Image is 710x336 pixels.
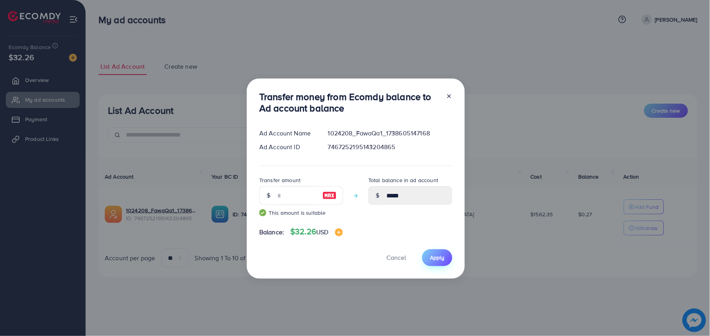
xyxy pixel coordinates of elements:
img: image [335,228,343,236]
div: 7467252195143204865 [322,142,459,152]
h4: $32.26 [290,227,342,237]
span: Apply [430,254,444,261]
span: USD [316,228,328,236]
span: Balance: [259,228,284,237]
img: image [322,191,337,200]
span: Cancel [386,253,406,262]
label: Total balance in ad account [368,176,438,184]
h3: Transfer money from Ecomdy balance to Ad account balance [259,91,440,114]
img: guide [259,209,266,216]
div: Ad Account Name [253,129,322,138]
div: 1024208_FawaQa1_1738605147168 [322,129,459,138]
div: Ad Account ID [253,142,322,152]
button: Cancel [377,249,416,266]
label: Transfer amount [259,176,300,184]
small: This amount is suitable [259,209,343,217]
button: Apply [422,249,452,266]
